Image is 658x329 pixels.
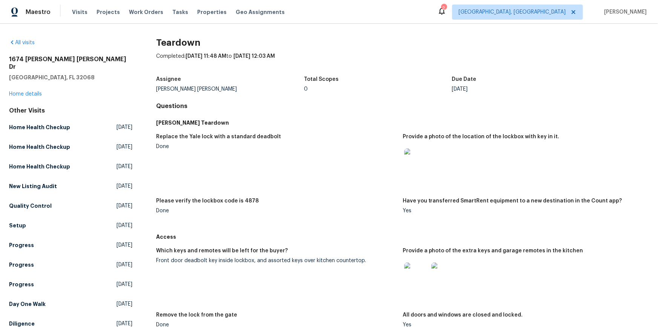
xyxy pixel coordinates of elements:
[156,248,288,253] h5: Which keys and remotes will be left for the buyer?
[403,198,622,204] h5: Have you transferred SmartRent equipment to a new destination in the Count app?
[601,8,647,16] span: [PERSON_NAME]
[9,258,132,272] a: Progress[DATE]
[156,208,397,213] div: Done
[9,74,132,81] h5: [GEOGRAPHIC_DATA], FL 32068
[156,258,397,263] div: Front door deadbolt key inside lockbox, and assorted keys over kitchen countertop.
[72,8,87,16] span: Visits
[156,102,649,110] h4: Questions
[9,278,132,291] a: Progress[DATE]
[156,312,238,318] h5: Remove the lock from the gate
[117,281,132,288] span: [DATE]
[9,281,34,288] h5: Progress
[403,312,523,318] h5: All doors and windows are closed and locked.
[403,208,643,213] div: Yes
[156,198,259,204] h5: Please verify the lockbox code is 4878
[9,160,132,173] a: Home Health Checkup[DATE]
[9,300,46,308] h5: Day One Walk
[117,124,132,131] span: [DATE]
[452,86,600,92] div: [DATE]
[9,120,132,134] a: Home Health Checkup[DATE]
[117,202,132,210] span: [DATE]
[9,261,34,269] h5: Progress
[156,322,397,327] div: Done
[117,261,132,269] span: [DATE]
[9,241,34,249] h5: Progress
[9,140,132,154] a: Home Health Checkup[DATE]
[117,320,132,327] span: [DATE]
[452,77,476,82] h5: Due Date
[9,182,57,190] h5: New Listing Audit
[172,9,188,15] span: Tasks
[9,107,132,114] div: Other Visits
[234,54,275,59] span: [DATE] 12:03 AM
[9,91,42,97] a: Home details
[9,320,35,327] h5: Diligence
[156,86,304,92] div: [PERSON_NAME] [PERSON_NAME]
[9,143,70,151] h5: Home Health Checkup
[117,143,132,151] span: [DATE]
[403,322,643,327] div: Yes
[459,8,566,16] span: [GEOGRAPHIC_DATA], [GEOGRAPHIC_DATA]
[9,40,35,45] a: All visits
[403,134,560,139] h5: Provide a photo of the location of the lockbox with key in it.
[117,163,132,170] span: [DATE]
[156,144,397,149] div: Done
[9,222,26,229] h5: Setup
[9,56,132,71] h2: 1674 [PERSON_NAME] [PERSON_NAME] Dr
[304,77,339,82] h5: Total Scopes
[197,8,227,16] span: Properties
[129,8,163,16] span: Work Orders
[117,300,132,308] span: [DATE]
[403,248,583,253] h5: Provide a photo of the extra keys and garage remotes in the kitchen
[441,5,446,12] div: 2
[97,8,120,16] span: Projects
[9,179,132,193] a: New Listing Audit[DATE]
[9,202,52,210] h5: Quality Control
[156,77,181,82] h5: Assignee
[236,8,285,16] span: Geo Assignments
[9,163,70,170] h5: Home Health Checkup
[117,182,132,190] span: [DATE]
[156,39,649,46] h2: Teardown
[156,233,649,241] h5: Access
[186,54,227,59] span: [DATE] 11:48 AM
[26,8,51,16] span: Maestro
[9,297,132,311] a: Day One Walk[DATE]
[304,86,452,92] div: 0
[9,124,70,131] h5: Home Health Checkup
[117,222,132,229] span: [DATE]
[156,119,649,127] h5: [PERSON_NAME] Teardown
[9,199,132,213] a: Quality Control[DATE]
[156,134,281,139] h5: Replace the Yale lock with a standard deadbolt
[156,53,649,72] div: Completed: to
[117,241,132,249] span: [DATE]
[9,219,132,232] a: Setup[DATE]
[9,238,132,252] a: Progress[DATE]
